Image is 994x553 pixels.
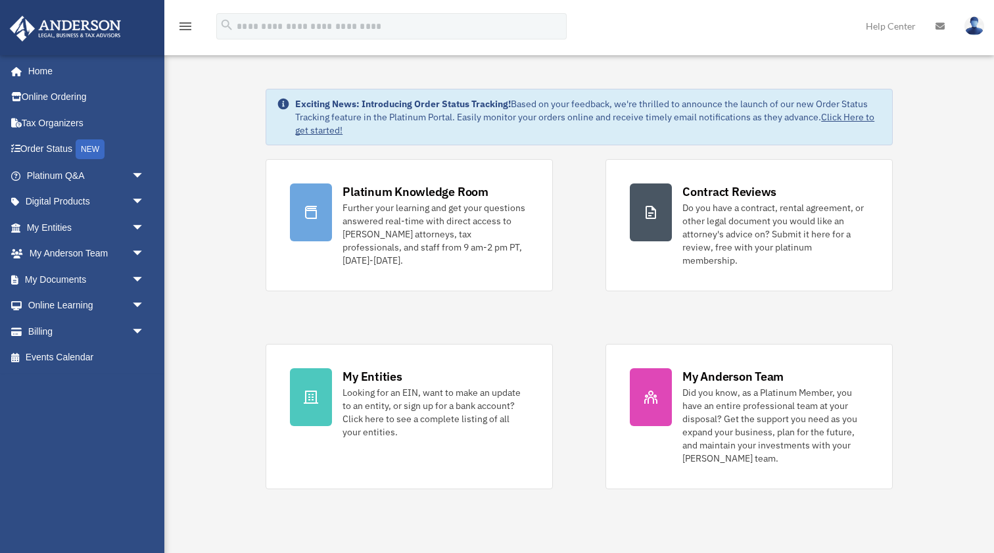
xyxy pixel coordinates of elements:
[9,162,164,189] a: Platinum Q&Aarrow_drop_down
[131,266,158,293] span: arrow_drop_down
[343,368,402,385] div: My Entities
[177,18,193,34] i: menu
[9,318,164,345] a: Billingarrow_drop_down
[343,386,529,439] div: Looking for an EIN, want to make an update to an entity, or sign up for a bank account? Click her...
[682,386,868,465] div: Did you know, as a Platinum Member, you have an entire professional team at your disposal? Get th...
[131,318,158,345] span: arrow_drop_down
[343,201,529,267] div: Further your learning and get your questions answered real-time with direct access to [PERSON_NAM...
[9,266,164,293] a: My Documentsarrow_drop_down
[343,183,488,200] div: Platinum Knowledge Room
[295,111,874,136] a: Click Here to get started!
[295,97,882,137] div: Based on your feedback, we're thrilled to announce the launch of our new Order Status Tracking fe...
[605,344,893,489] a: My Anderson Team Did you know, as a Platinum Member, you have an entire professional team at your...
[682,183,776,200] div: Contract Reviews
[605,159,893,291] a: Contract Reviews Do you have a contract, rental agreement, or other legal document you would like...
[177,23,193,34] a: menu
[295,98,511,110] strong: Exciting News: Introducing Order Status Tracking!
[9,241,164,267] a: My Anderson Teamarrow_drop_down
[9,84,164,110] a: Online Ordering
[9,189,164,215] a: Digital Productsarrow_drop_down
[76,139,105,159] div: NEW
[131,189,158,216] span: arrow_drop_down
[9,345,164,371] a: Events Calendar
[131,214,158,241] span: arrow_drop_down
[682,368,784,385] div: My Anderson Team
[9,136,164,163] a: Order StatusNEW
[131,162,158,189] span: arrow_drop_down
[6,16,125,41] img: Anderson Advisors Platinum Portal
[9,293,164,319] a: Online Learningarrow_drop_down
[266,159,553,291] a: Platinum Knowledge Room Further your learning and get your questions answered real-time with dire...
[682,201,868,267] div: Do you have a contract, rental agreement, or other legal document you would like an attorney's ad...
[9,58,158,84] a: Home
[9,214,164,241] a: My Entitiesarrow_drop_down
[220,18,234,32] i: search
[964,16,984,36] img: User Pic
[131,293,158,320] span: arrow_drop_down
[266,344,553,489] a: My Entities Looking for an EIN, want to make an update to an entity, or sign up for a bank accoun...
[131,241,158,268] span: arrow_drop_down
[9,110,164,136] a: Tax Organizers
